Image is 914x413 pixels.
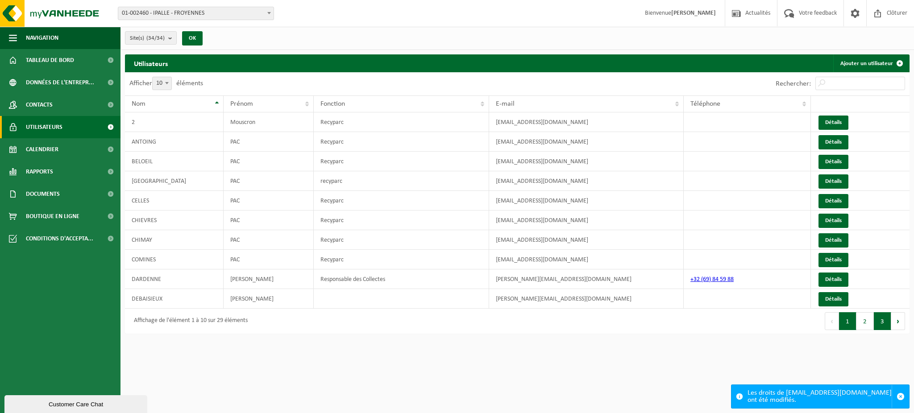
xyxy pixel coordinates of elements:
[818,292,848,306] a: Détails
[125,269,224,289] td: DARDENNE
[489,211,684,230] td: [EMAIL_ADDRESS][DOMAIN_NAME]
[152,77,172,90] span: 10
[224,171,314,191] td: PAC
[230,100,253,107] span: Prénom
[125,132,224,152] td: ANTOING
[224,250,314,269] td: PAC
[224,152,314,171] td: PAC
[818,155,848,169] a: Détails
[825,312,839,330] button: Previous
[224,132,314,152] td: PAC
[314,171,490,191] td: recyparc
[839,312,856,330] button: 1
[489,152,684,171] td: [EMAIL_ADDRESS][DOMAIN_NAME]
[776,80,811,87] label: Rechercher:
[891,312,905,330] button: Next
[125,152,224,171] td: BELOEIL
[314,191,490,211] td: Recyparc
[818,273,848,287] a: Détails
[489,112,684,132] td: [EMAIL_ADDRESS][DOMAIN_NAME]
[224,211,314,230] td: PAC
[125,112,224,132] td: 2
[489,230,684,250] td: [EMAIL_ADDRESS][DOMAIN_NAME]
[748,385,892,408] div: Les droits de [EMAIL_ADDRESS][DOMAIN_NAME] ont été modifiés.
[125,250,224,269] td: COMINES
[818,116,848,130] a: Détails
[818,194,848,208] a: Détails
[314,211,490,230] td: Recyparc
[26,205,79,227] span: Boutique en ligne
[818,135,848,149] a: Détails
[26,116,62,138] span: Utilisateurs
[26,71,94,94] span: Données de l'entrepr...
[320,100,345,107] span: Fonction
[818,174,848,189] a: Détails
[224,269,314,289] td: [PERSON_NAME]
[314,112,490,132] td: Recyparc
[818,233,848,248] a: Détails
[125,230,224,250] td: CHIMAY
[314,269,490,289] td: Responsable des Collectes
[118,7,274,20] span: 01-002460 - IPALLE - FROYENNES
[4,393,149,413] iframe: chat widget
[118,7,274,20] span: 01-002460 - IPALLE - FROYENNES
[26,183,60,205] span: Documents
[496,100,515,107] span: E-mail
[314,132,490,152] td: Recyparc
[125,289,224,309] td: DEBAISIEUX
[153,77,171,90] span: 10
[314,230,490,250] td: Recyparc
[26,138,58,161] span: Calendrier
[690,276,734,283] a: +32 (69) 84 59 88
[129,313,248,329] div: Affichage de l'élément 1 à 10 sur 29 éléments
[129,80,203,87] label: Afficher éléments
[125,54,177,72] h2: Utilisateurs
[690,100,720,107] span: Téléphone
[856,312,874,330] button: 2
[489,132,684,152] td: [EMAIL_ADDRESS][DOMAIN_NAME]
[489,191,684,211] td: [EMAIL_ADDRESS][DOMAIN_NAME]
[489,171,684,191] td: [EMAIL_ADDRESS][DOMAIN_NAME]
[182,31,203,45] button: OK
[224,289,314,309] td: [PERSON_NAME]
[26,227,93,250] span: Conditions d'accepta...
[833,54,909,72] a: Ajouter un utilisateur
[224,230,314,250] td: PAC
[489,250,684,269] td: [EMAIL_ADDRESS][DOMAIN_NAME]
[26,27,58,49] span: Navigation
[489,269,684,289] td: [PERSON_NAME][EMAIL_ADDRESS][DOMAIN_NAME]
[26,94,53,116] span: Contacts
[874,312,891,330] button: 3
[125,211,224,230] td: CHIEVRES
[26,49,74,71] span: Tableau de bord
[314,250,490,269] td: Recyparc
[125,191,224,211] td: CELLES
[314,152,490,171] td: Recyparc
[818,253,848,267] a: Détails
[125,171,224,191] td: [GEOGRAPHIC_DATA]
[224,191,314,211] td: PAC
[489,289,684,309] td: [PERSON_NAME][EMAIL_ADDRESS][DOMAIN_NAME]
[132,100,145,107] span: Nom
[146,35,165,41] count: (34/34)
[224,112,314,132] td: Mouscron
[130,32,165,45] span: Site(s)
[818,214,848,228] a: Détails
[671,10,716,17] strong: [PERSON_NAME]
[125,31,177,45] button: Site(s)(34/34)
[26,161,53,183] span: Rapports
